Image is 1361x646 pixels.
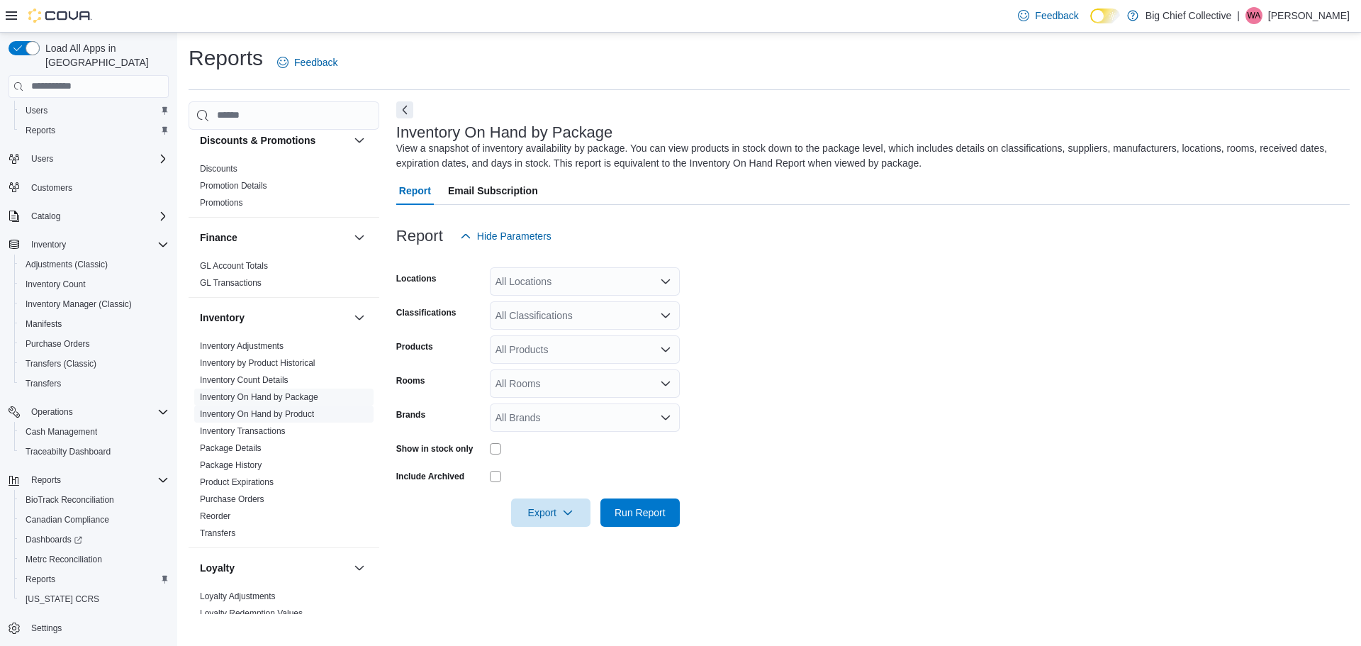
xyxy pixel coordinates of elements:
span: Report [399,177,431,205]
span: Reports [31,474,61,486]
span: Export [520,499,582,527]
a: Loyalty Redemption Values [200,608,303,618]
span: Purchase Orders [26,338,90,350]
a: Users [20,102,53,119]
label: Products [396,341,433,352]
a: Metrc Reconciliation [20,551,108,568]
button: Finance [351,229,368,246]
a: Product Expirations [200,477,274,487]
span: Promotions [200,197,243,208]
a: Inventory by Product Historical [200,358,315,368]
span: Cash Management [26,426,97,438]
button: Catalog [3,206,174,226]
span: Inventory Count [26,279,86,290]
span: Inventory Adjustments [200,340,284,352]
span: Users [26,105,47,116]
button: Loyalty [200,561,348,575]
a: Cash Management [20,423,103,440]
p: [PERSON_NAME] [1268,7,1350,24]
span: Feedback [1035,9,1078,23]
img: Cova [28,9,92,23]
span: Customers [26,179,169,196]
span: Run Report [615,506,666,520]
button: Next [396,101,413,118]
button: Catalog [26,208,66,225]
button: Users [14,101,174,121]
span: Reports [26,472,169,489]
a: Transfers [20,375,67,392]
div: Discounts & Promotions [189,160,379,217]
span: Metrc Reconciliation [20,551,169,568]
a: Promotion Details [200,181,267,191]
a: Traceabilty Dashboard [20,443,116,460]
label: Brands [396,409,425,421]
a: GL Account Totals [200,261,268,271]
span: Discounts [200,163,237,174]
span: Hide Parameters [477,229,551,243]
button: Adjustments (Classic) [14,255,174,274]
a: Feedback [271,48,343,77]
button: Open list of options [660,276,671,287]
span: Metrc Reconciliation [26,554,102,565]
a: Transfers (Classic) [20,355,102,372]
span: Inventory Count [20,276,169,293]
button: Operations [3,402,174,422]
button: Inventory [200,311,348,325]
div: Wilson Allen [1245,7,1262,24]
span: Adjustments (Classic) [20,256,169,273]
span: Transfers [20,375,169,392]
a: GL Transactions [200,278,262,288]
span: Users [31,153,53,165]
a: Reports [20,571,61,588]
h3: Finance [200,230,237,245]
label: Locations [396,273,437,284]
span: Dashboards [26,534,82,545]
span: Inventory by Product Historical [200,357,315,369]
h3: Inventory [200,311,245,325]
p: | [1237,7,1240,24]
button: Purchase Orders [14,334,174,354]
span: GL Transactions [200,277,262,289]
a: Purchase Orders [20,335,96,352]
button: Inventory [351,309,368,326]
button: Transfers (Classic) [14,354,174,374]
a: Inventory Count Details [200,375,289,385]
button: Reports [26,472,67,489]
span: Inventory Count Details [200,374,289,386]
span: Transfers [200,528,235,539]
button: Transfers [14,374,174,394]
h3: Inventory On Hand by Package [396,124,613,141]
a: BioTrack Reconciliation [20,491,120,508]
span: Purchase Orders [20,335,169,352]
span: Catalog [31,211,60,222]
button: Inventory Manager (Classic) [14,294,174,314]
button: Reports [14,121,174,140]
h1: Reports [189,44,263,72]
button: Inventory [3,235,174,255]
button: Manifests [14,314,174,334]
span: Settings [26,619,169,637]
a: Transfers [200,528,235,538]
a: [US_STATE] CCRS [20,591,105,608]
label: Classifications [396,307,457,318]
div: Inventory [189,338,379,547]
span: Operations [31,406,73,418]
span: Canadian Compliance [26,514,109,525]
span: Inventory On Hand by Package [200,391,318,403]
span: Email Subscription [448,177,538,205]
div: View a snapshot of inventory availability by package. You can view products in stock down to the ... [396,141,1343,171]
p: Big Chief Collective [1146,7,1231,24]
button: Canadian Compliance [14,510,174,530]
a: Inventory On Hand by Product [200,409,314,419]
span: Cash Management [20,423,169,440]
span: BioTrack Reconciliation [26,494,114,506]
span: Customers [31,182,72,194]
span: Reports [26,574,55,585]
button: Open list of options [660,378,671,389]
button: Metrc Reconciliation [14,550,174,569]
button: Inventory Count [14,274,174,294]
span: [US_STATE] CCRS [26,594,99,605]
button: Open list of options [660,310,671,321]
span: Inventory Transactions [200,425,286,437]
span: Inventory Manager (Classic) [26,299,132,310]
